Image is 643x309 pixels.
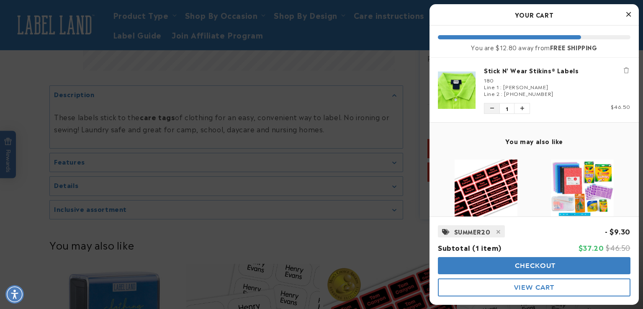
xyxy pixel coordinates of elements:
[438,151,534,298] div: product
[605,226,630,236] span: - $9.30
[438,8,630,21] h2: Your Cart
[438,257,630,274] button: Checkout
[438,137,630,145] h4: You may also like
[438,278,630,296] button: View Cart
[484,66,630,75] a: Stick N' Wear Stikins® Labels
[514,283,554,291] span: View Cart
[504,90,553,97] span: [PHONE_NUMBER]
[503,83,548,90] span: [PERSON_NAME]
[484,103,499,113] button: Decrease quantity of Stick N' Wear Stikins® Labels
[501,90,503,97] span: :
[438,71,476,109] img: Stick N' Wear Stikins® Labels
[550,43,597,51] b: FREE SHIPPING
[455,160,517,222] img: Assorted Name Labels - Label Land
[438,58,630,122] li: product
[514,103,530,113] button: Increase quantity of Stick N' Wear Stikins® Labels
[513,262,556,270] span: Checkout
[606,242,630,252] span: $46.50
[499,103,514,113] span: 1
[611,103,630,110] span: $46.50
[579,242,604,252] span: $37.20
[28,47,112,63] button: Do these labels need ironing?
[5,285,24,304] div: Accessibility Menu
[551,160,614,222] img: View The Get-Set-for-School Kit
[438,44,630,51] div: You are $12.80 away from
[484,83,499,90] span: Line 1
[438,242,501,252] span: Subtotal (1 item)
[484,77,630,83] div: 180
[7,23,112,39] button: Can these labels be used on uniforms?
[622,8,635,21] button: Close Cart
[500,83,502,90] span: :
[534,151,630,298] div: product
[484,90,500,97] span: Line 2
[454,226,491,237] span: SUMMER20
[622,66,630,75] button: Remove Stick N' Wear Stikins® Labels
